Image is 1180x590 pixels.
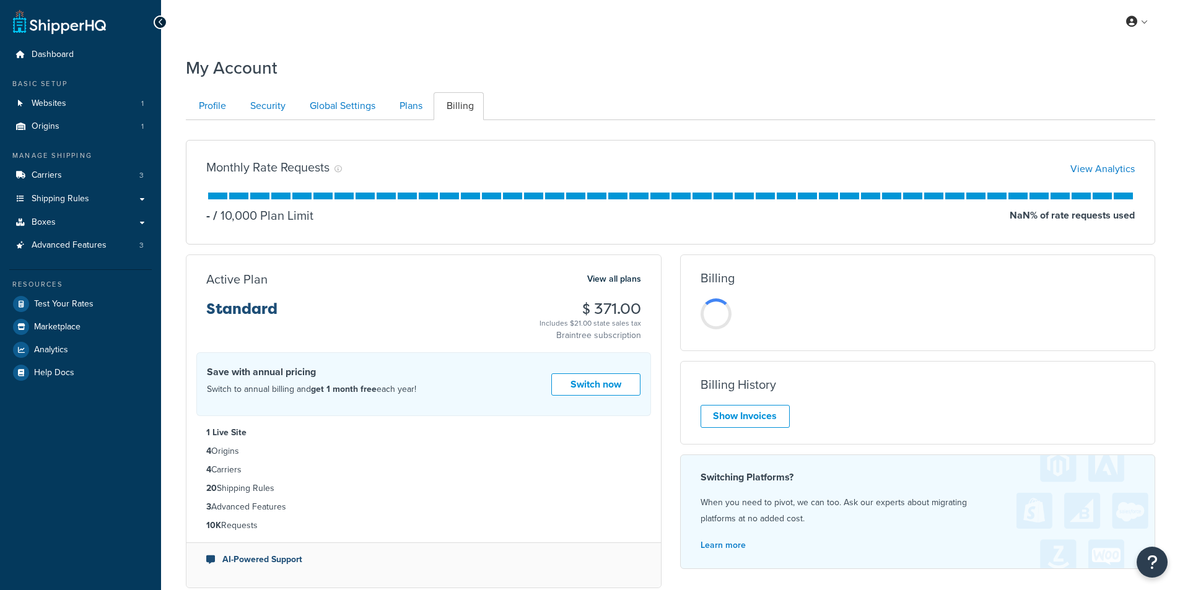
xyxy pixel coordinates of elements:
strong: 10K [206,519,221,532]
a: Help Docs [9,362,152,384]
a: Boxes [9,211,152,234]
li: Carriers [206,463,641,477]
strong: 4 [206,445,211,458]
span: Test Your Rates [34,299,94,310]
a: ShipperHQ Home [13,9,106,34]
span: 1 [141,121,144,132]
p: 10,000 Plan Limit [210,207,313,224]
span: Help Docs [34,368,74,378]
span: / [213,206,217,225]
div: Basic Setup [9,79,152,89]
a: Dashboard [9,43,152,66]
span: 3 [139,170,144,181]
li: Requests [206,519,641,532]
a: View Analytics [1070,162,1135,176]
a: Security [237,92,295,120]
a: Origins 1 [9,115,152,138]
a: Marketplace [9,316,152,338]
a: Plans [387,92,432,120]
li: Origins [9,115,152,138]
strong: 3 [206,500,211,513]
li: AI-Powered Support [206,553,641,566]
li: Websites [9,92,152,115]
p: Switch to annual billing and each year! [207,381,416,397]
span: 1 [141,98,144,109]
div: Manage Shipping [9,150,152,161]
p: When you need to pivot, we can too. Ask our experts about migrating platforms at no added cost. [701,495,1135,527]
span: Origins [32,121,59,132]
h3: Billing History [701,378,776,391]
a: Show Invoices [701,405,790,428]
span: Boxes [32,217,56,228]
span: Shipping Rules [32,194,89,204]
li: Advanced Features [206,500,641,514]
strong: get 1 month free [311,383,377,396]
h3: Billing [701,271,735,285]
a: Switch now [551,373,640,396]
h3: Monthly Rate Requests [206,160,330,174]
strong: 20 [206,482,217,495]
li: Origins [206,445,641,458]
strong: 1 Live Site [206,426,247,439]
a: Test Your Rates [9,293,152,315]
a: Profile [186,92,236,120]
h4: Save with annual pricing [207,365,416,380]
span: Carriers [32,170,62,181]
p: - [206,207,210,224]
a: Billing [434,92,484,120]
span: Marketplace [34,322,81,332]
span: Advanced Features [32,240,107,251]
li: Shipping Rules [206,482,641,495]
span: Analytics [34,345,68,355]
h1: My Account [186,56,278,80]
div: Includes $21.00 state sales tax [540,317,641,329]
h3: $ 371.00 [540,301,641,317]
button: Open Resource Center [1137,547,1168,578]
a: Global Settings [297,92,385,120]
h3: Standard [206,301,278,327]
span: 3 [139,240,144,251]
a: Websites 1 [9,92,152,115]
span: Dashboard [32,50,74,60]
h3: Active Plan [206,272,268,286]
a: Learn more [701,539,746,552]
a: Advanced Features 3 [9,234,152,257]
div: Resources [9,279,152,290]
p: Braintree subscription [540,329,641,342]
span: Websites [32,98,66,109]
li: Carriers [9,164,152,187]
a: Carriers 3 [9,164,152,187]
li: Advanced Features [9,234,152,257]
a: View all plans [587,271,641,287]
p: NaN % of rate requests used [1010,207,1135,224]
a: Analytics [9,339,152,361]
h4: Switching Platforms? [701,470,1135,485]
strong: 4 [206,463,211,476]
a: Shipping Rules [9,188,152,210]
